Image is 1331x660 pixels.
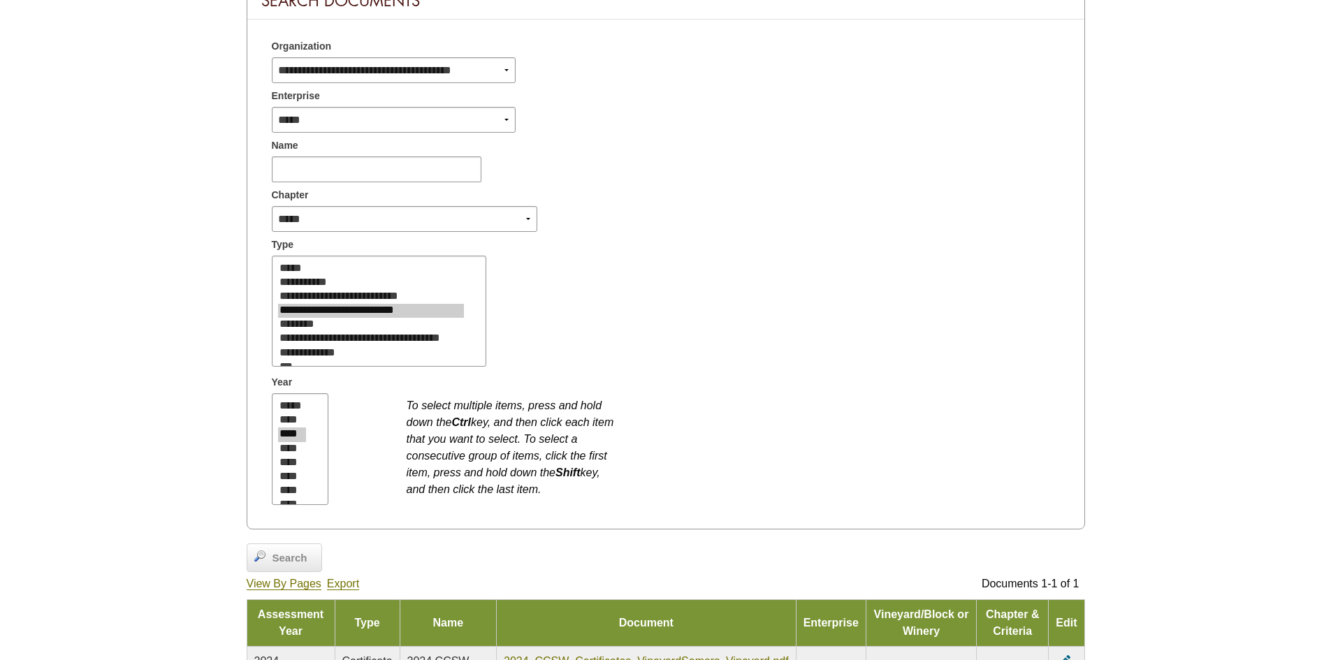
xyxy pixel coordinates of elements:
span: Name [272,138,298,153]
span: Type [272,237,294,252]
td: Vineyard/Block or Winery [866,599,976,646]
img: magnifier.png [254,550,266,562]
td: Document [497,599,797,646]
span: Year [272,375,293,390]
td: Name [400,599,496,646]
span: Search [266,550,314,566]
span: Chapter [272,188,309,203]
b: Shift [555,467,581,478]
span: Organization [272,39,332,54]
span: Documents 1-1 of 1 [982,578,1079,589]
div: To select multiple items, press and hold down the key, and then click each item that you want to ... [407,390,616,498]
b: Ctrl [451,416,471,428]
td: Type [335,599,400,646]
a: Search [247,543,322,573]
td: Assessment Year [247,599,335,646]
span: Enterprise [272,89,320,103]
td: Chapter & Criteria [977,599,1049,646]
a: View By Pages [247,578,321,590]
td: Edit [1049,599,1084,646]
a: Export [327,578,359,590]
td: Enterprise [796,599,866,646]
